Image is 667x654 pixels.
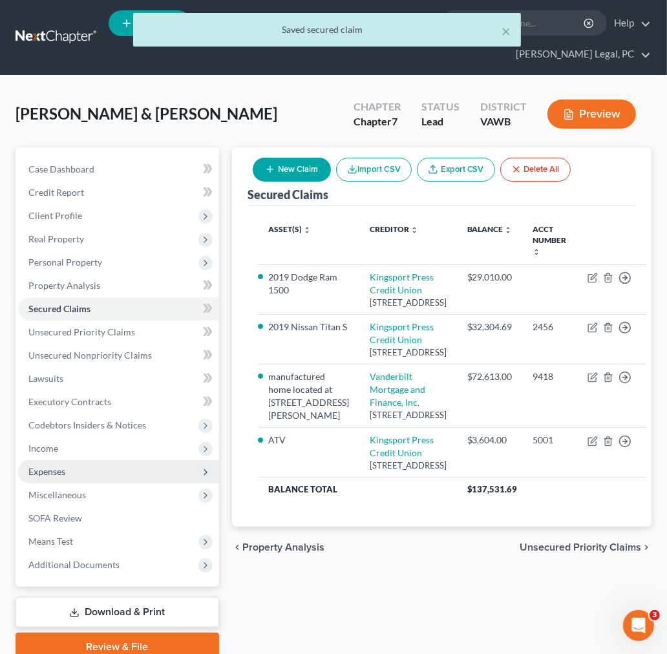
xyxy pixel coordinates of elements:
[28,163,94,174] span: Case Dashboard
[28,326,135,337] span: Unsecured Priority Claims
[467,11,586,35] input: Search by name...
[370,271,434,295] a: Kingsport Press Credit Union
[467,224,513,234] a: Balance unfold_more
[608,12,651,35] a: Help
[28,280,100,291] span: Property Analysis
[232,542,324,553] button: chevron_left Property Analysis
[253,158,331,182] button: New Claim
[467,484,518,494] span: $137,531.69
[370,459,447,472] div: [STREET_ADDRESS]
[502,23,511,39] button: ×
[333,12,432,35] a: Directory Cases
[417,158,495,182] a: Export CSV
[28,396,111,407] span: Executory Contracts
[467,271,513,284] div: $29,010.00
[336,158,412,182] button: Import CSV
[258,478,457,501] th: Balance Total
[28,559,120,570] span: Additional Documents
[520,542,641,553] span: Unsecured Priority Claims
[533,321,567,333] div: 2456
[354,114,401,129] div: Chapter
[370,371,425,408] a: Vanderbilt Mortgage and Finance, Inc.
[500,158,571,182] button: Delete All
[533,434,567,447] div: 5001
[421,114,460,129] div: Lead
[18,390,219,414] a: Executory Contracts
[143,23,511,36] div: Saved secured claim
[232,542,242,553] i: chevron_left
[242,542,324,553] span: Property Analysis
[195,12,249,35] a: Home
[392,115,397,127] span: 7
[28,350,152,361] span: Unsecured Nonpriority Claims
[623,610,654,641] iframe: Intercom live chat
[370,346,447,359] div: [STREET_ADDRESS]
[303,226,311,234] i: unfold_more
[18,507,219,530] a: SOFA Review
[268,434,349,447] li: ATV
[28,233,84,244] span: Real Property
[18,297,219,321] a: Secured Claims
[16,104,277,123] span: [PERSON_NAME] & [PERSON_NAME]
[533,370,567,383] div: 9418
[268,224,311,234] a: Asset(s) unfold_more
[18,344,219,367] a: Unsecured Nonpriority Claims
[370,224,418,234] a: Creditor unfold_more
[370,409,447,421] div: [STREET_ADDRESS]
[28,257,102,268] span: Personal Property
[28,419,146,430] span: Codebtors Insiders & Notices
[18,274,219,297] a: Property Analysis
[16,597,219,628] a: Download & Print
[547,100,636,129] button: Preview
[28,466,65,477] span: Expenses
[480,100,527,114] div: District
[28,536,73,547] span: Means Test
[533,224,567,256] a: Acct Number unfold_more
[268,321,349,333] li: 2019 Nissan Titan S
[28,489,86,500] span: Miscellaneous
[370,297,447,309] div: [STREET_ADDRESS]
[505,226,513,234] i: unfold_more
[509,43,651,66] a: [PERSON_NAME] Legal, PC
[28,210,82,221] span: Client Profile
[248,187,328,202] div: Secured Claims
[480,114,527,129] div: VAWB
[533,248,541,256] i: unfold_more
[28,512,82,523] span: SOFA Review
[641,542,651,553] i: chevron_right
[268,370,349,422] li: manufactured home located at [STREET_ADDRESS][PERSON_NAME]
[18,367,219,390] a: Lawsuits
[18,321,219,344] a: Unsecured Priority Claims
[28,303,90,314] span: Secured Claims
[354,100,401,114] div: Chapter
[421,100,460,114] div: Status
[520,542,651,553] button: Unsecured Priority Claims chevron_right
[28,443,58,454] span: Income
[28,187,84,198] span: Credit Report
[650,610,660,620] span: 3
[410,226,418,234] i: unfold_more
[370,434,434,458] a: Kingsport Press Credit Union
[467,434,513,447] div: $3,604.00
[28,373,63,384] span: Lawsuits
[18,181,219,204] a: Credit Report
[370,321,434,345] a: Kingsport Press Credit Union
[467,321,513,333] div: $32,304.69
[249,12,333,35] a: Client Portal
[467,370,513,383] div: $72,613.00
[268,271,349,297] li: 2019 Dodge Ram 1500
[18,158,219,181] a: Case Dashboard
